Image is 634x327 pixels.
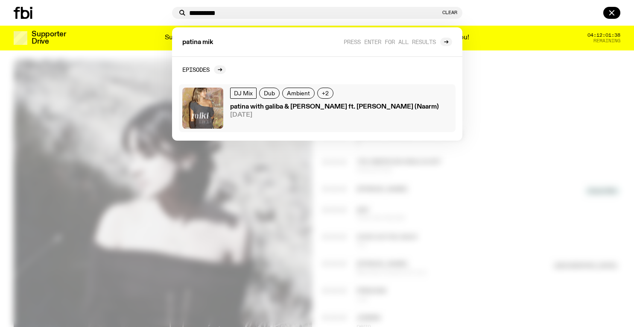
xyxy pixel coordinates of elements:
h3: Supporter Drive [32,31,66,45]
h3: patina with galiba & [PERSON_NAME] ft. [PERSON_NAME] (Naarm) [230,104,439,110]
span: [DATE] [230,112,439,118]
a: DJ MixDubAmbient+2patina with galiba & [PERSON_NAME] ft. [PERSON_NAME] (Naarm)[DATE] [179,84,456,132]
span: Remaining [593,38,620,43]
h2: Episodes [182,66,210,73]
p: Supporter Drive 2025: Shaping the future of our city’s music, arts, and culture - with the help o... [165,34,469,42]
span: 04:12:01:38 [587,33,620,38]
a: Press enter for all results [344,38,452,46]
button: Clear [442,10,457,15]
span: patina mik [182,39,213,46]
span: Press enter for all results [344,38,436,45]
a: Episodes [182,65,226,74]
